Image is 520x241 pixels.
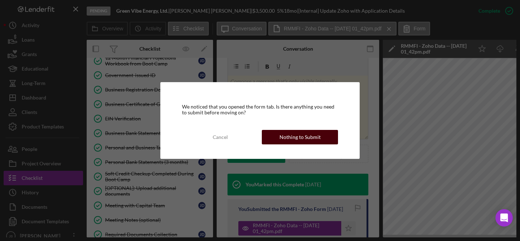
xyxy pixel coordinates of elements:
button: Nothing to Submit [262,130,338,144]
div: We noticed that you opened the form tab. Is there anything you need to submit before moving on? [182,104,338,115]
button: Cancel [182,130,258,144]
div: Cancel [213,130,228,144]
div: Nothing to Submit [279,130,321,144]
div: Open Intercom Messenger [495,209,513,227]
